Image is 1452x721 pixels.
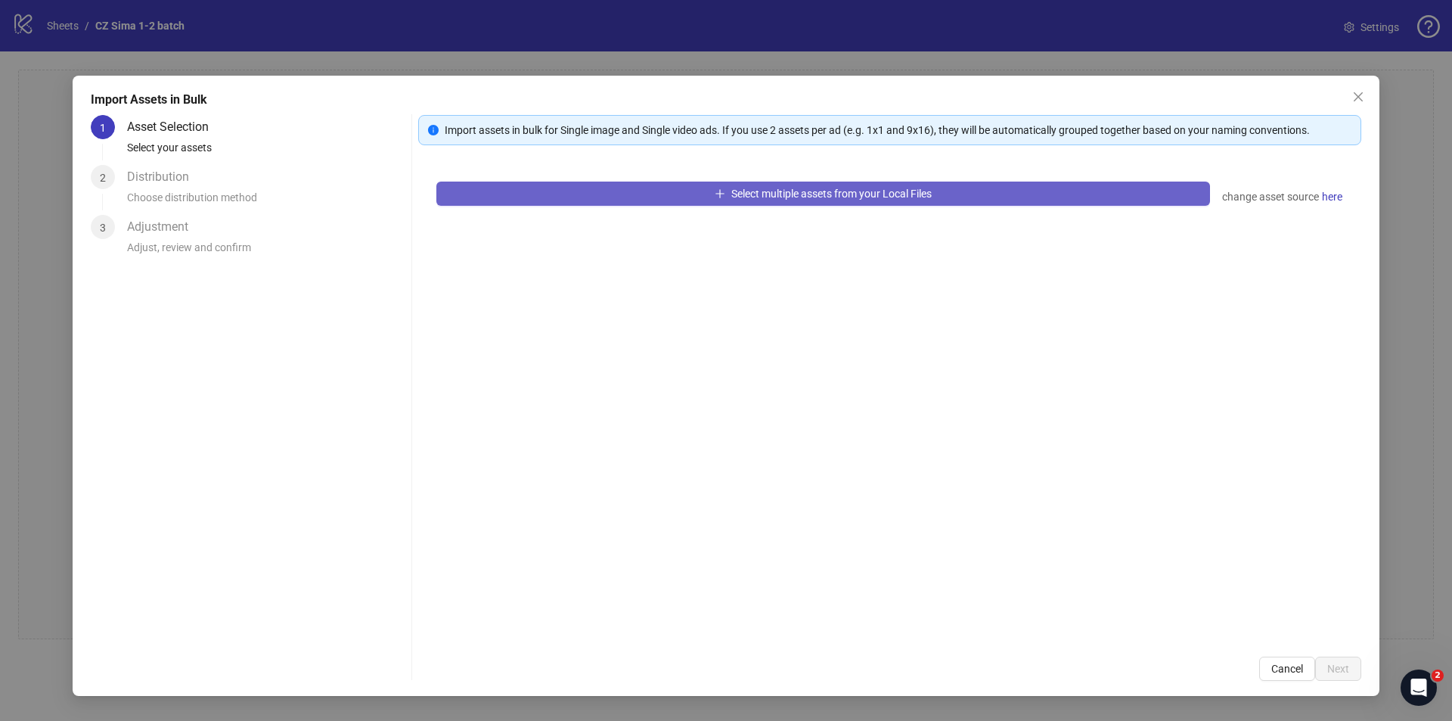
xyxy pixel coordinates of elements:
[1315,657,1361,681] button: Next
[715,188,725,199] span: plus
[100,122,106,134] span: 1
[436,182,1210,206] button: Select multiple assets from your Local Files
[127,115,221,139] div: Asset Selection
[100,222,106,234] span: 3
[1346,85,1370,109] button: Close
[445,122,1351,138] div: Import assets in bulk for Single image and Single video ads. If you use 2 assets per ad (e.g. 1x1...
[1432,670,1444,682] span: 2
[1271,663,1303,675] span: Cancel
[91,91,1361,109] div: Import Assets in Bulk
[731,188,932,200] span: Select multiple assets from your Local Files
[127,139,405,165] div: Select your assets
[1352,91,1364,103] span: close
[1321,188,1343,206] a: here
[1259,657,1315,681] button: Cancel
[127,239,405,265] div: Adjust, review and confirm
[127,189,405,215] div: Choose distribution method
[127,215,200,239] div: Adjustment
[1222,188,1343,206] div: change asset source
[1322,188,1342,205] span: here
[127,165,201,189] div: Distribution
[428,125,439,135] span: info-circle
[100,172,106,184] span: 2
[1401,670,1437,706] iframe: Intercom live chat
